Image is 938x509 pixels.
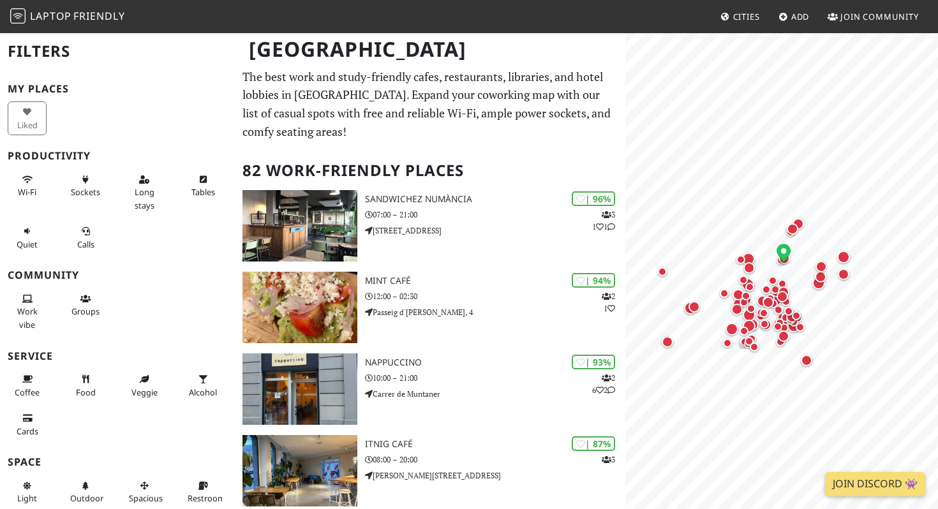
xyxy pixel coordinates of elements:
a: Add [773,5,815,28]
div: Map marker [717,286,732,301]
div: Map marker [775,284,792,300]
button: Cards [8,408,47,441]
a: Join Community [823,5,924,28]
div: Map marker [765,273,780,288]
button: Tables [184,169,223,203]
span: Alcohol [189,387,217,398]
span: Join Community [840,11,919,22]
button: Sockets [66,169,105,203]
span: People working [17,306,38,330]
p: 12:00 – 02:30 [365,290,625,302]
div: Map marker [774,288,791,305]
h2: 82 Work-Friendly Places [242,151,618,190]
p: Passeig d'[PERSON_NAME], 4 [365,306,625,318]
div: Map marker [723,320,741,338]
span: Group tables [71,306,100,317]
p: [STREET_ADDRESS] [365,225,625,237]
h2: Filters [8,32,227,71]
span: Power sockets [71,186,100,198]
div: Map marker [835,248,852,266]
div: Map marker [766,296,781,311]
div: Map marker [771,302,786,318]
button: Veggie [125,369,164,402]
img: Nappuccino [242,353,357,425]
button: Alcohol [184,369,223,402]
a: SandwiChez Numància | 96% 311 SandwiChez Numància 07:00 – 21:00 [STREET_ADDRESS] [235,190,626,262]
div: Map marker [740,306,758,324]
div: Map marker [798,352,815,369]
div: Map marker [813,258,830,275]
span: Outdoor area [70,492,103,504]
button: Light [8,475,47,509]
span: Video/audio calls [77,239,94,250]
img: Mint Café [242,272,357,343]
p: 08:00 – 20:00 [365,454,625,466]
div: Map marker [740,317,758,335]
h3: Mint Café [365,276,625,286]
span: Natural light [17,492,37,504]
p: 3 [602,454,615,466]
div: Map marker [681,299,699,317]
div: Map marker [741,334,757,349]
div: | 87% [572,436,615,451]
div: Map marker [737,334,752,350]
div: Map marker [772,315,787,330]
p: 07:00 – 21:00 [365,209,625,221]
div: Map marker [740,250,757,268]
div: Map marker [778,294,794,309]
div: Map marker [736,336,751,351]
div: Map marker [741,260,757,276]
div: Map marker [738,288,754,304]
span: Food [76,387,96,398]
div: Map marker [783,225,798,240]
a: Itnig Café | 87% 3 Itnig Café 08:00 – 20:00 [PERSON_NAME][STREET_ADDRESS] [235,435,626,506]
div: Map marker [781,304,796,319]
p: 3 1 1 [592,209,615,233]
span: Friendly [73,9,124,23]
p: 2 6 2 [592,372,615,396]
span: Spacious [129,492,163,504]
div: Map marker [686,299,703,315]
img: Itnig Café [242,435,357,506]
p: The best work and study-friendly cafes, restaurants, libraries, and hotel lobbies in [GEOGRAPHIC_... [242,68,618,141]
button: Quiet [8,221,47,255]
div: Map marker [736,272,751,288]
div: Map marker [747,339,762,355]
div: Map marker [790,216,807,232]
span: Quiet [17,239,38,250]
h3: Space [8,456,227,468]
p: Carrer de Muntaner [365,388,625,400]
span: Work-friendly tables [191,186,215,198]
span: Restroom [188,492,225,504]
div: Map marker [775,328,792,344]
button: Restroom [184,475,223,509]
span: Stable Wi-Fi [18,186,36,198]
div: Map marker [789,308,804,323]
h3: My Places [8,83,227,95]
div: Map marker [760,294,777,311]
div: Map marker [756,306,771,321]
button: Work vibe [8,288,47,335]
button: Outdoor [66,475,105,509]
div: | 93% [572,355,615,369]
div: Map marker [812,269,829,285]
button: Spacious [125,475,164,509]
h3: SandwiChez Numància [365,194,625,205]
div: Map marker [773,334,788,350]
div: Map marker [770,319,785,334]
h3: Service [8,350,227,362]
span: Laptop [30,9,71,23]
div: Map marker [659,334,676,350]
span: Cities [733,11,760,22]
a: Cities [715,5,765,28]
div: Map marker [729,301,745,318]
div: Map marker [757,316,774,333]
div: Map marker [759,282,774,297]
span: Add [791,11,810,22]
div: Map marker [810,274,828,292]
h3: Itnig Café [365,439,625,450]
a: Nappuccino | 93% 262 Nappuccino 10:00 – 21:00 Carrer de Muntaner [235,353,626,425]
div: Map marker [777,244,791,265]
button: Long stays [125,169,164,216]
span: Credit cards [17,425,38,437]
